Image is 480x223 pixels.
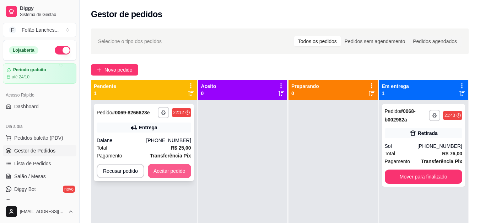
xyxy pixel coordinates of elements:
[20,209,65,214] span: [EMAIL_ADDRESS][DOMAIN_NAME]
[385,108,400,114] span: Pedido
[14,186,36,193] span: Diggy Bot
[146,137,191,144] div: [PHONE_NUMBER]
[385,150,395,157] span: Total
[97,144,107,152] span: Total
[97,164,144,178] button: Recusar pedido
[385,170,462,184] button: Mover para finalizado
[3,183,76,195] a: Diggy Botnovo
[97,67,102,72] span: plus
[14,134,63,141] span: Pedidos balcão (PDV)
[91,64,138,76] button: Novo pedido
[112,110,150,115] strong: # 0069-8266623e
[9,46,38,54] div: Loja aberta
[94,83,116,90] p: Pendente
[97,110,112,115] span: Pedido
[3,3,76,20] a: DiggySistema de Gestão
[3,121,76,132] div: Dia a dia
[14,103,39,110] span: Dashboard
[20,12,74,17] span: Sistema de Gestão
[382,90,409,97] p: 1
[201,83,216,90] p: Aceito
[104,66,133,74] span: Novo pedido
[3,132,76,144] button: Pedidos balcão (PDV)
[294,36,341,46] div: Todos os pedidos
[20,5,74,12] span: Diggy
[9,26,16,33] span: F
[385,157,410,165] span: Pagamento
[12,74,29,80] article: até 24/10
[148,164,191,178] button: Aceitar pedido
[409,36,461,46] div: Pedidos agendados
[14,147,55,154] span: Gestor de Pedidos
[97,137,146,144] div: Daiane
[97,152,122,160] span: Pagamento
[173,110,184,115] div: 22:12
[14,198,25,206] span: KDS
[3,145,76,156] a: Gestor de Pedidos
[385,108,416,123] strong: # 0068-b002982a
[3,158,76,169] a: Lista de Pedidos
[3,89,76,101] div: Acesso Rápido
[417,142,462,150] div: [PHONE_NUMBER]
[94,90,116,97] p: 1
[22,26,59,33] div: Fofão Lanches ...
[442,151,462,156] strong: R$ 76,00
[3,171,76,182] a: Salão / Mesas
[55,46,70,55] button: Alterar Status
[171,145,191,151] strong: R$ 25,00
[3,63,76,84] a: Período gratuitoaté 24/10
[3,101,76,112] a: Dashboard
[14,173,46,180] span: Salão / Mesas
[3,23,76,37] button: Select a team
[13,67,46,73] article: Período gratuito
[444,113,455,118] div: 21:43
[98,37,162,45] span: Selecione o tipo dos pedidos
[91,9,162,20] h2: Gestor de pedidos
[14,160,51,167] span: Lista de Pedidos
[385,142,417,150] div: Sol
[3,196,76,208] a: KDS
[421,159,462,164] strong: Transferência Pix
[418,130,438,137] div: Retirada
[341,36,409,46] div: Pedidos sem agendamento
[3,203,76,220] button: [EMAIL_ADDRESS][DOMAIN_NAME]
[139,124,157,131] div: Entrega
[291,90,319,97] p: 0
[291,83,319,90] p: Preparando
[150,153,191,159] strong: Transferência Pix
[201,90,216,97] p: 0
[382,83,409,90] p: Em entrega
